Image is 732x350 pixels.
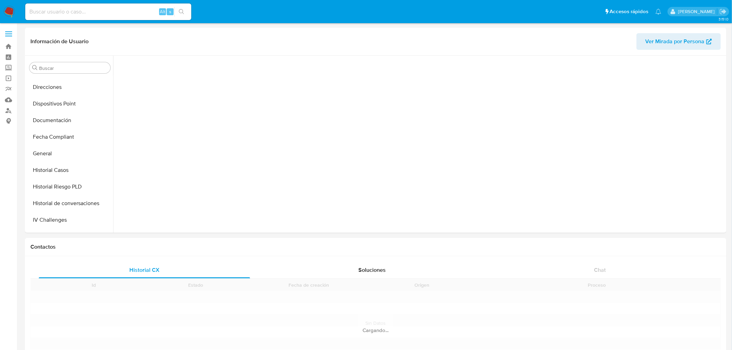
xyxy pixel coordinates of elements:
[720,8,727,15] a: Salir
[646,33,705,50] span: Ver Mirada por Persona
[27,145,113,162] button: General
[27,112,113,129] button: Documentación
[359,266,386,274] span: Soluciones
[39,65,108,71] input: Buscar
[610,8,649,15] span: Accesos rápidos
[27,79,113,95] button: Direcciones
[27,178,113,195] button: Historial Riesgo PLD
[169,8,171,15] span: s
[30,38,89,45] h1: Información de Usuario
[30,243,721,250] h1: Contactos
[678,8,717,15] p: gregorio.negri@mercadolibre.com
[27,212,113,228] button: IV Challenges
[27,195,113,212] button: Historial de conversaciones
[129,266,159,274] span: Historial CX
[27,228,113,245] button: Información de accesos
[32,65,38,71] button: Buscar
[27,162,113,178] button: Historial Casos
[160,8,165,15] span: Alt
[656,9,661,15] a: Notificaciones
[27,129,113,145] button: Fecha Compliant
[30,327,721,334] div: Cargando...
[174,7,189,17] button: search-icon
[637,33,721,50] button: Ver Mirada por Persona
[25,7,191,16] input: Buscar usuario o caso...
[594,266,606,274] span: Chat
[27,95,113,112] button: Dispositivos Point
